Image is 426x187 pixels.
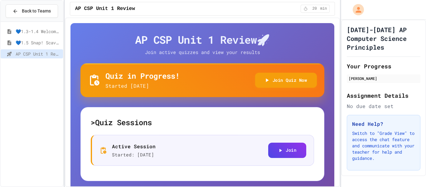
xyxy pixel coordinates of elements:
[347,102,420,110] div: No due date set
[16,28,61,35] span: 💙1.3-1.4 WelcometoSnap!
[16,51,61,57] span: AP CSP Unit 1 Review
[91,117,314,127] h5: > Quiz Sessions
[6,4,58,18] button: Back to Teams
[352,120,415,128] h3: Need Help?
[346,2,365,17] div: My Account
[347,25,420,52] h1: [DATE]-[DATE] AP Computer Science Principles
[16,39,61,46] span: 💙1.5 Snap! ScavengerHunt
[347,91,420,100] h2: Assignment Details
[132,49,273,56] p: Join active quizzes and view your results
[80,33,325,46] h4: AP CSP Unit 1 Review 🚀
[255,73,317,88] button: Join Quiz Now
[320,6,327,11] span: min
[268,143,306,158] button: Join
[22,8,51,14] span: Back to Teams
[75,5,135,12] span: AP CSP Unit 1 Review
[352,130,415,161] p: Switch to "Grade View" to access the chat feature and communicate with your teacher for help and ...
[349,76,419,81] div: [PERSON_NAME]
[105,82,180,90] p: Started [DATE]
[105,71,180,81] h5: Quiz in Progress!
[400,162,420,181] iframe: chat widget
[112,151,156,158] p: Started: [DATE]
[112,143,156,150] p: Active Session
[347,62,420,71] h2: Your Progress
[310,6,320,11] span: 20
